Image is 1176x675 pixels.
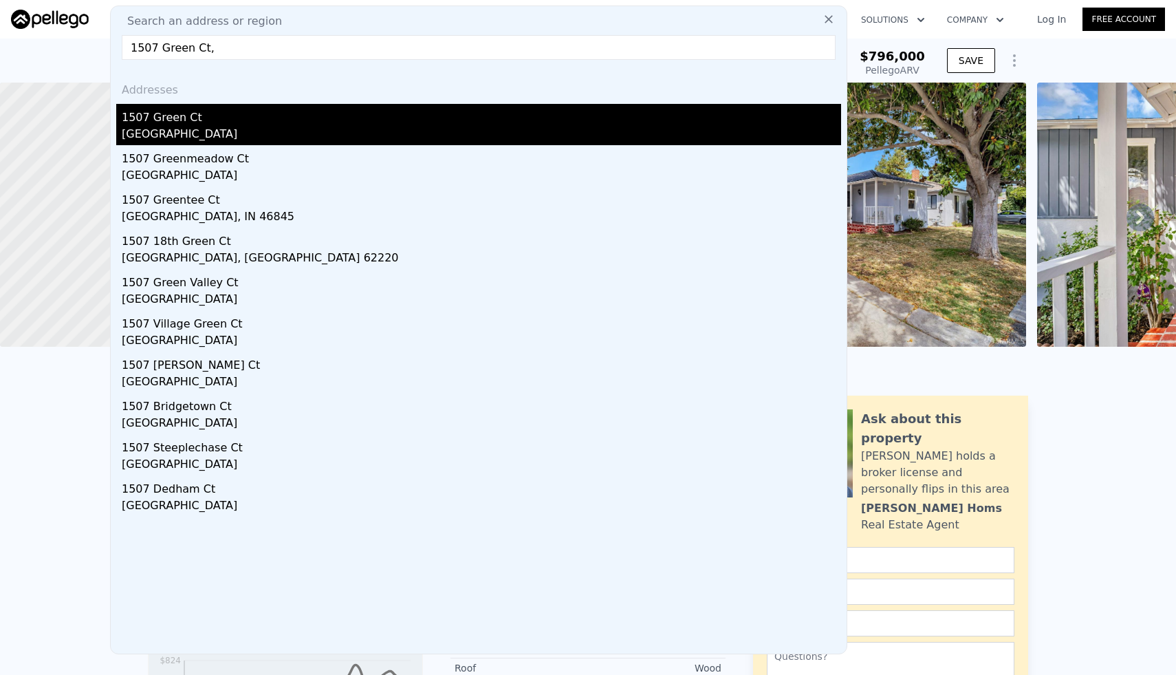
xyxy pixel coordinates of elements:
[122,145,841,167] div: 1507 Greenmeadow Ct
[860,49,925,63] span: $796,000
[861,500,1002,517] div: [PERSON_NAME] Homs
[122,456,841,475] div: [GEOGRAPHIC_DATA]
[122,434,841,456] div: 1507 Steeplechase Ct
[588,661,721,675] div: Wood
[1001,47,1028,74] button: Show Options
[122,250,841,269] div: [GEOGRAPHIC_DATA], [GEOGRAPHIC_DATA] 62220
[122,104,841,126] div: 1507 Green Ct
[861,448,1014,497] div: [PERSON_NAME] holds a broker license and personally flips in this area
[936,8,1015,32] button: Company
[122,310,841,332] div: 1507 Village Green Ct
[767,610,1014,636] input: Phone
[861,517,959,533] div: Real Estate Agent
[122,393,841,415] div: 1507 Bridgetown Ct
[122,332,841,352] div: [GEOGRAPHIC_DATA]
[122,475,841,497] div: 1507 Dedham Ct
[116,13,282,30] span: Search an address or region
[1082,8,1165,31] a: Free Account
[122,228,841,250] div: 1507 18th Green Ct
[122,269,841,291] div: 1507 Green Valley Ct
[122,291,841,310] div: [GEOGRAPHIC_DATA]
[455,661,588,675] div: Roof
[850,8,936,32] button: Solutions
[122,167,841,186] div: [GEOGRAPHIC_DATA]
[947,48,995,73] button: SAVE
[116,71,841,104] div: Addresses
[160,656,181,665] tspan: $824
[122,374,841,393] div: [GEOGRAPHIC_DATA]
[861,409,1014,448] div: Ask about this property
[122,186,841,208] div: 1507 Greentee Ct
[122,352,841,374] div: 1507 [PERSON_NAME] Ct
[11,10,89,29] img: Pellego
[122,415,841,434] div: [GEOGRAPHIC_DATA]
[122,497,841,517] div: [GEOGRAPHIC_DATA]
[767,547,1014,573] input: Name
[860,63,925,77] div: Pellego ARV
[122,126,841,145] div: [GEOGRAPHIC_DATA]
[122,208,841,228] div: [GEOGRAPHIC_DATA], IN 46845
[122,35,836,60] input: Enter an address, city, region, neighborhood or zip code
[767,579,1014,605] input: Email
[1021,12,1082,26] a: Log In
